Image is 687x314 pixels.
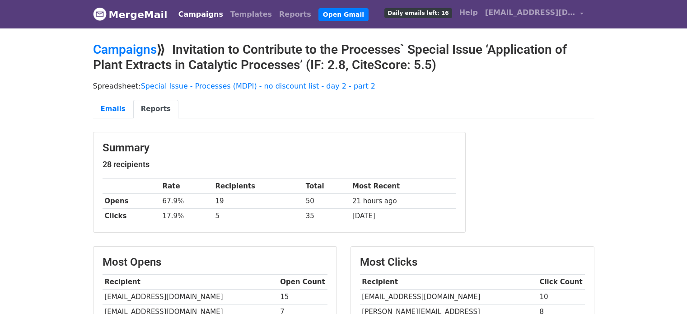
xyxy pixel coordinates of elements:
a: Reports [276,5,315,23]
th: Opens [103,194,160,209]
p: Spreadsheet: [93,81,594,91]
td: [EMAIL_ADDRESS][DOMAIN_NAME] [103,290,278,305]
h5: 28 recipients [103,159,456,169]
h3: Most Clicks [360,256,585,269]
a: MergeMail [93,5,168,24]
th: Clicks [103,209,160,224]
th: Recipient [103,275,278,290]
th: Total [304,179,350,194]
a: Help [456,4,481,22]
span: Daily emails left: 16 [384,8,452,18]
td: 67.9% [160,194,213,209]
a: [EMAIL_ADDRESS][DOMAIN_NAME] [481,4,587,25]
a: Campaigns [93,42,157,57]
th: Recipients [213,179,304,194]
th: Open Count [278,275,327,290]
th: Click Count [537,275,585,290]
td: 10 [537,290,585,305]
td: 19 [213,194,304,209]
a: Templates [227,5,276,23]
h3: Most Opens [103,256,327,269]
td: 21 hours ago [350,194,456,209]
img: MergeMail logo [93,7,107,21]
th: Rate [160,179,213,194]
a: Campaigns [175,5,227,23]
th: Most Recent [350,179,456,194]
th: Recipient [360,275,537,290]
td: [DATE] [350,209,456,224]
a: Reports [133,100,178,118]
td: 5 [213,209,304,224]
td: 17.9% [160,209,213,224]
td: [EMAIL_ADDRESS][DOMAIN_NAME] [360,290,537,305]
a: Open Gmail [318,8,369,21]
h3: Summary [103,141,456,155]
a: Daily emails left: 16 [381,4,455,22]
td: 15 [278,290,327,305]
h2: ⟫ Invitation to Contribute to the Processes` Special Issue ‘Application of Plant Extracts in Cata... [93,42,594,72]
a: Special Issue - Processes (MDPI) - no discount list - day 2 - part 2 [141,82,375,90]
td: 35 [304,209,350,224]
span: [EMAIL_ADDRESS][DOMAIN_NAME] [485,7,575,18]
a: Emails [93,100,133,118]
td: 50 [304,194,350,209]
